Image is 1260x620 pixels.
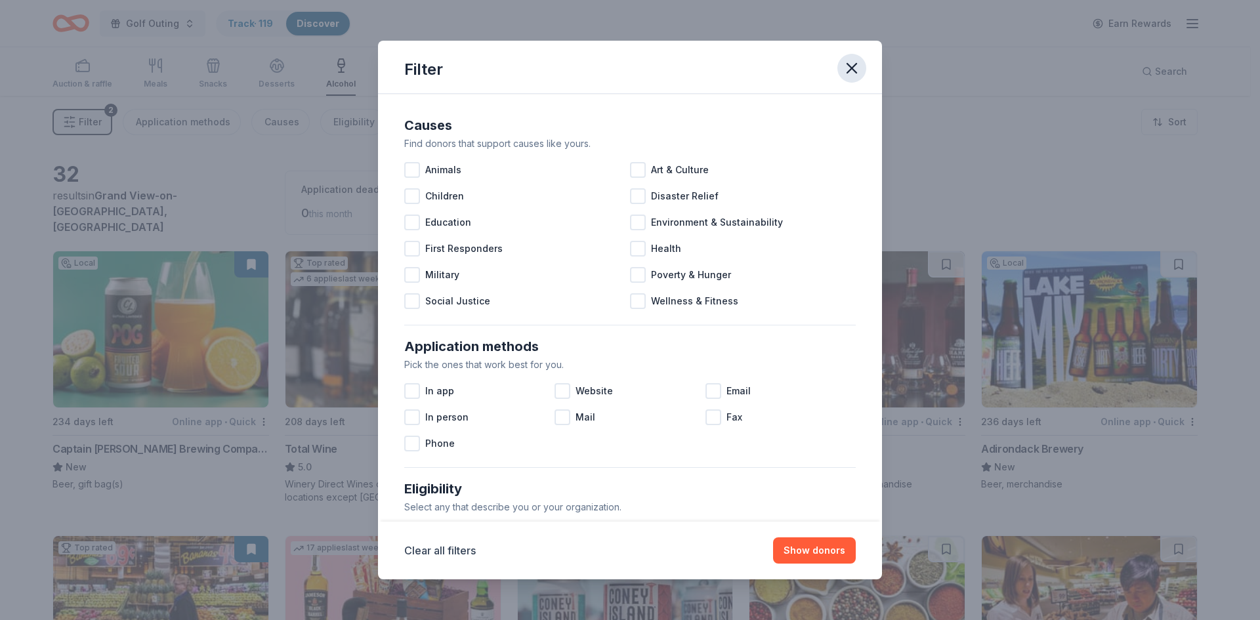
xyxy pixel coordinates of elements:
[404,357,856,373] div: Pick the ones that work best for you.
[773,537,856,564] button: Show donors
[404,136,856,152] div: Find donors that support causes like yours.
[651,293,738,309] span: Wellness & Fitness
[404,336,856,357] div: Application methods
[576,383,613,399] span: Website
[404,478,856,499] div: Eligibility
[651,267,731,283] span: Poverty & Hunger
[726,383,751,399] span: Email
[404,115,856,136] div: Causes
[404,543,476,558] button: Clear all filters
[404,59,443,80] div: Filter
[425,188,464,204] span: Children
[425,293,490,309] span: Social Justice
[404,499,856,515] div: Select any that describe you or your organization.
[651,188,719,204] span: Disaster Relief
[576,409,595,425] span: Mail
[425,241,503,257] span: First Responders
[726,409,742,425] span: Fax
[425,162,461,178] span: Animals
[651,215,783,230] span: Environment & Sustainability
[651,241,681,257] span: Health
[425,409,469,425] span: In person
[651,162,709,178] span: Art & Culture
[425,436,455,451] span: Phone
[425,383,454,399] span: In app
[425,267,459,283] span: Military
[425,215,471,230] span: Education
